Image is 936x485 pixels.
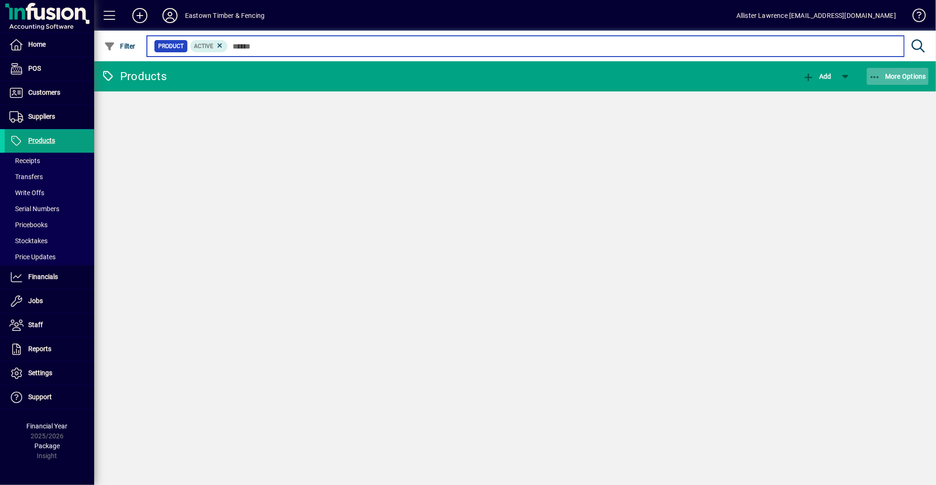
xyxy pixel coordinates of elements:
[9,157,40,164] span: Receipts
[5,249,94,265] a: Price Updates
[803,73,831,80] span: Add
[104,42,136,50] span: Filter
[5,153,94,169] a: Receipts
[190,40,228,52] mat-chip: Activation Status: Active
[5,185,94,201] a: Write Offs
[5,57,94,81] a: POS
[5,337,94,361] a: Reports
[125,7,155,24] button: Add
[869,73,927,80] span: More Options
[194,43,213,49] span: Active
[158,41,184,51] span: Product
[5,169,94,185] a: Transfers
[28,89,60,96] span: Customers
[9,221,48,229] span: Pricebooks
[5,33,94,57] a: Home
[5,289,94,313] a: Jobs
[9,237,48,245] span: Stocktakes
[9,253,56,261] span: Price Updates
[28,41,46,48] span: Home
[27,422,68,430] span: Financial Year
[28,321,43,329] span: Staff
[5,265,94,289] a: Financials
[5,386,94,409] a: Support
[5,217,94,233] a: Pricebooks
[28,137,55,144] span: Products
[9,173,43,181] span: Transfers
[185,8,265,23] div: Eastown Timber & Fencing
[28,393,52,401] span: Support
[5,233,94,249] a: Stocktakes
[9,189,44,197] span: Write Offs
[28,65,41,72] span: POS
[5,362,94,385] a: Settings
[28,113,55,120] span: Suppliers
[5,81,94,105] a: Customers
[905,2,924,33] a: Knowledge Base
[155,7,185,24] button: Profile
[34,442,60,450] span: Package
[5,313,94,337] a: Staff
[736,8,896,23] div: Allister Lawrence [EMAIL_ADDRESS][DOMAIN_NAME]
[867,68,929,85] button: More Options
[102,38,138,55] button: Filter
[28,273,58,280] span: Financials
[5,105,94,129] a: Suppliers
[28,297,43,304] span: Jobs
[28,369,52,377] span: Settings
[101,69,167,84] div: Products
[5,201,94,217] a: Serial Numbers
[28,345,51,353] span: Reports
[800,68,833,85] button: Add
[9,205,59,213] span: Serial Numbers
